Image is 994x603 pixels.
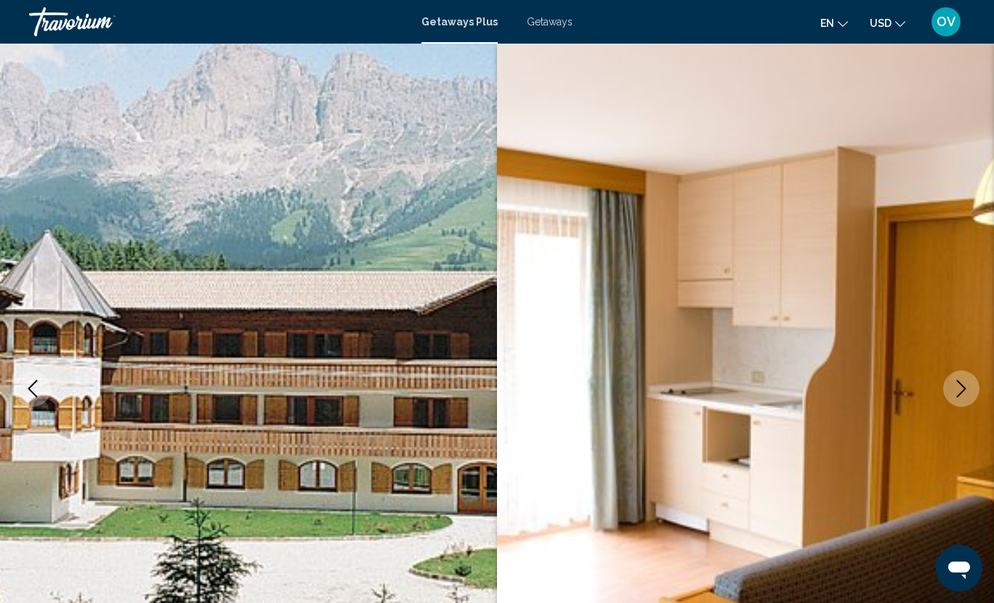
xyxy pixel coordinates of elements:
span: OV [937,15,955,29]
a: Getaways [527,16,573,28]
span: USD [870,17,892,29]
button: Previous image [15,371,51,407]
a: Getaways Plus [421,16,498,28]
button: User Menu [927,7,965,37]
iframe: Button to launch messaging window [936,545,982,591]
button: Change language [820,12,848,33]
span: en [820,17,834,29]
button: Change currency [870,12,905,33]
a: Travorium [29,7,407,36]
button: Next image [943,371,979,407]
